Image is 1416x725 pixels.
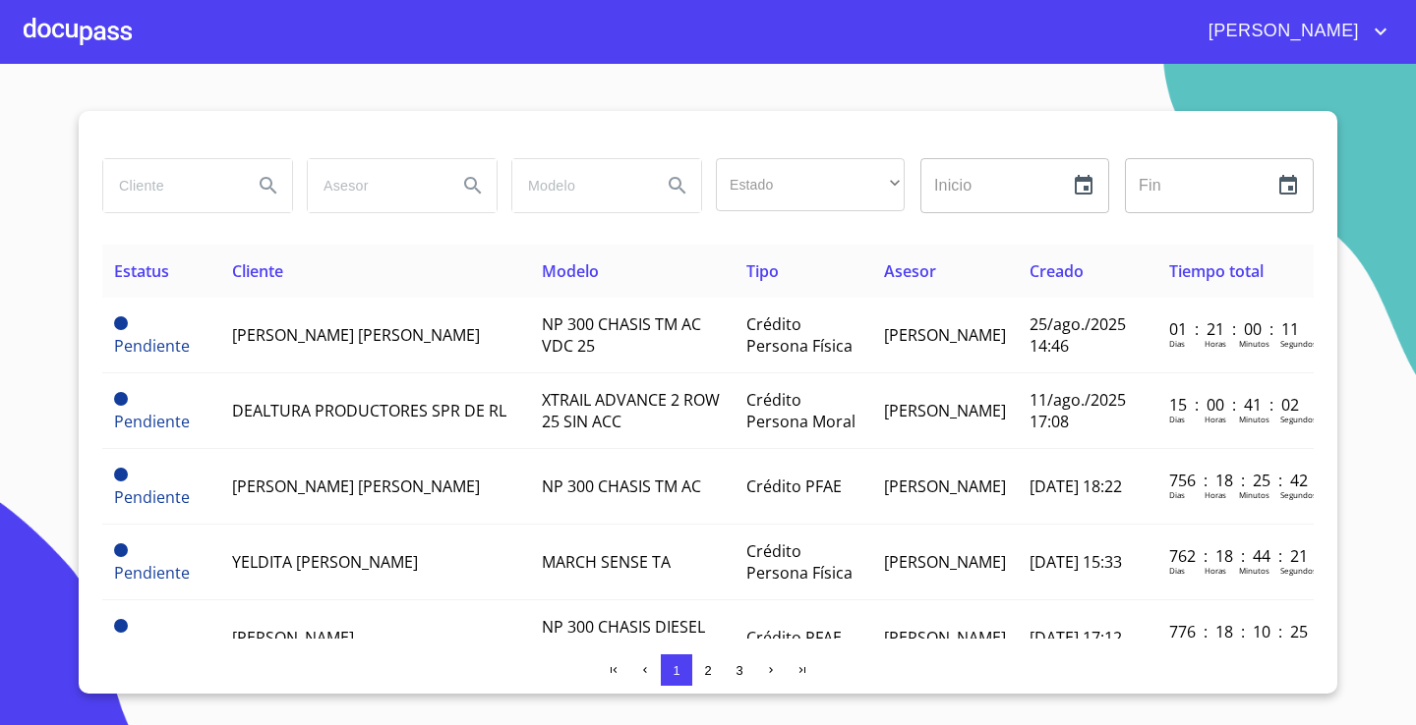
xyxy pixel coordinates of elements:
[103,159,237,212] input: search
[1169,545,1302,567] p: 762 : 18 : 44 : 21
[114,468,128,481] span: Pendiente
[673,663,679,678] span: 1
[1169,318,1302,340] p: 01 : 21 : 00 : 11
[884,324,1006,346] span: [PERSON_NAME]
[232,475,480,497] span: [PERSON_NAME] [PERSON_NAME]
[1239,489,1269,500] p: Minutos
[542,616,705,659] span: NP 300 CHASIS DIESEL TM AC
[1169,565,1185,576] p: Dias
[746,540,853,584] span: Crédito Persona Física
[1194,16,1392,47] button: account of current user
[1169,394,1302,416] p: 15 : 00 : 41 : 02
[232,551,418,573] span: YELDITA [PERSON_NAME]
[884,400,1006,421] span: [PERSON_NAME]
[746,627,842,648] span: Crédito PFAE
[704,663,711,678] span: 2
[114,260,169,282] span: Estatus
[1280,338,1317,349] p: Segundos
[1239,565,1269,576] p: Minutos
[1239,338,1269,349] p: Minutos
[542,475,701,497] span: NP 300 CHASIS TM AC
[114,335,190,357] span: Pendiente
[1205,338,1226,349] p: Horas
[884,475,1006,497] span: [PERSON_NAME]
[232,627,354,648] span: [PERSON_NAME]
[245,162,292,209] button: Search
[1169,338,1185,349] p: Dias
[308,159,442,212] input: search
[449,162,497,209] button: Search
[114,392,128,406] span: Pendiente
[1169,621,1302,642] p: 776 : 18 : 10 : 25
[1169,260,1264,282] span: Tiempo total
[746,313,853,357] span: Crédito Persona Física
[542,551,671,573] span: MARCH SENSE TA
[1280,489,1317,500] p: Segundos
[542,389,720,432] span: XTRAIL ADVANCE 2 ROW 25 SIN ACC
[1239,414,1269,424] p: Minutos
[736,663,742,678] span: 3
[1169,414,1185,424] p: Dias
[114,316,128,330] span: Pendiente
[1205,414,1226,424] p: Horas
[884,551,1006,573] span: [PERSON_NAME]
[1205,565,1226,576] p: Horas
[114,543,128,557] span: Pendiente
[512,159,646,212] input: search
[1205,489,1226,500] p: Horas
[1030,260,1084,282] span: Creado
[1169,489,1185,500] p: Dias
[1030,551,1122,573] span: [DATE] 15:33
[114,638,190,659] span: Pendiente
[654,162,701,209] button: Search
[884,627,1006,648] span: [PERSON_NAME]
[232,260,283,282] span: Cliente
[1169,470,1302,491] p: 756 : 18 : 25 : 42
[114,619,128,633] span: Pendiente
[1280,565,1317,576] p: Segundos
[1030,475,1122,497] span: [DATE] 18:22
[1030,313,1126,357] span: 25/ago./2025 14:46
[1030,627,1122,648] span: [DATE] 17:12
[114,411,190,432] span: Pendiente
[746,475,842,497] span: Crédito PFAE
[1030,389,1126,432] span: 11/ago./2025 17:08
[114,486,190,508] span: Pendiente
[232,400,506,421] span: DEALTURA PRODUCTORES SPR DE RL
[542,313,701,357] span: NP 300 CHASIS TM AC VDC 25
[746,389,855,432] span: Crédito Persona Moral
[1194,16,1369,47] span: [PERSON_NAME]
[1280,414,1317,424] p: Segundos
[114,562,190,584] span: Pendiente
[746,260,779,282] span: Tipo
[232,324,480,346] span: [PERSON_NAME] [PERSON_NAME]
[884,260,936,282] span: Asesor
[542,260,599,282] span: Modelo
